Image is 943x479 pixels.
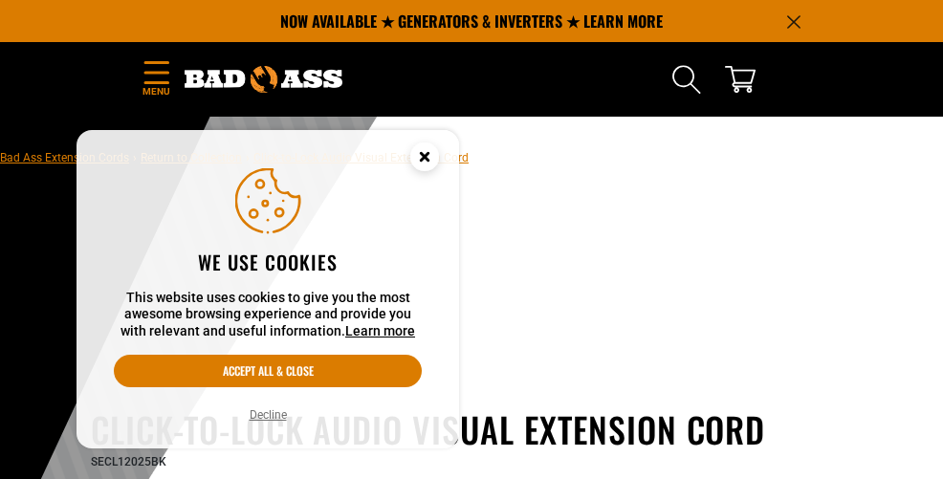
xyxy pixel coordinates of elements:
[671,64,702,95] summary: Search
[91,409,929,449] h1: Click-to-Lock Audio Visual Extension Cord
[91,455,166,468] span: SECL12025BK
[244,405,293,425] button: Decline
[114,250,422,274] h2: We use cookies
[114,355,422,387] button: Accept all & close
[77,130,459,449] aside: Cookie Consent
[345,323,415,338] a: Learn more
[185,66,342,93] img: Bad Ass Extension Cords
[142,84,170,98] span: Menu
[114,290,422,340] p: This website uses cookies to give you the most awesome browsing experience and provide you with r...
[142,57,170,102] summary: Menu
